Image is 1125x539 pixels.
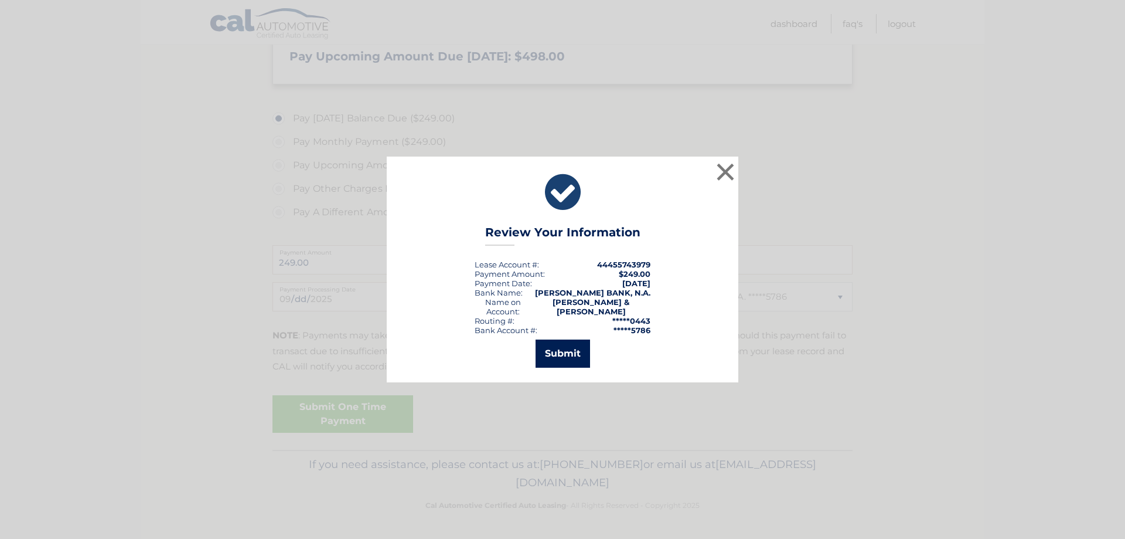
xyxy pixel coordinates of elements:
div: Bank Account #: [475,326,537,335]
span: Payment Date [475,279,530,288]
span: [DATE] [622,279,650,288]
div: : [475,279,532,288]
div: Bank Name: [475,288,523,297]
strong: [PERSON_NAME] BANK, N.A. [535,288,650,297]
span: $249.00 [619,269,650,279]
div: Routing #: [475,316,514,326]
h3: Review Your Information [485,225,640,246]
strong: [PERSON_NAME] & [PERSON_NAME] [553,297,629,316]
button: × [714,160,737,184]
button: Submit [536,340,590,368]
div: Lease Account #: [475,260,539,269]
strong: 44455743979 [597,260,650,269]
div: Name on Account: [475,297,531,316]
div: Payment Amount: [475,269,545,279]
